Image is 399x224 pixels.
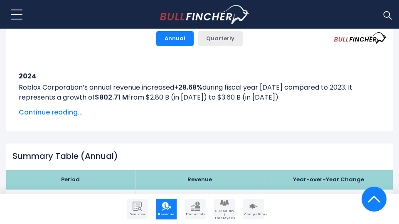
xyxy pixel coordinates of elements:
span: Continue reading... [19,107,380,117]
th: Period [6,170,135,190]
span: Financials [186,213,205,216]
span: Revenue [157,213,176,216]
b: +28.68% [174,83,202,92]
a: Company Financials [185,199,206,219]
a: Go to homepage [160,5,249,24]
td: $3.60 B [135,190,264,209]
h2: Summary Table (Annual) [12,151,387,161]
span: Competitors [244,213,263,216]
th: Year-over-Year Change [264,170,393,190]
th: Revenue [135,170,264,190]
button: Quarterly [198,31,243,46]
td: 2024 [6,190,135,209]
a: Company Competitors [243,199,264,219]
p: Roblox Corporation’s annual revenue increased during fiscal year [DATE] compared to 2023. It repr... [19,83,380,102]
img: bullfincher logo [160,5,249,24]
span: Overview [128,213,147,216]
b: $802.71 M [95,93,128,102]
button: Annual [156,31,194,46]
a: Company Revenue [156,199,177,219]
h3: 2024 [19,71,380,81]
span: CEO Salary / Employees [215,209,234,220]
a: Company Overview [127,199,148,219]
a: Company Employees [214,199,235,219]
